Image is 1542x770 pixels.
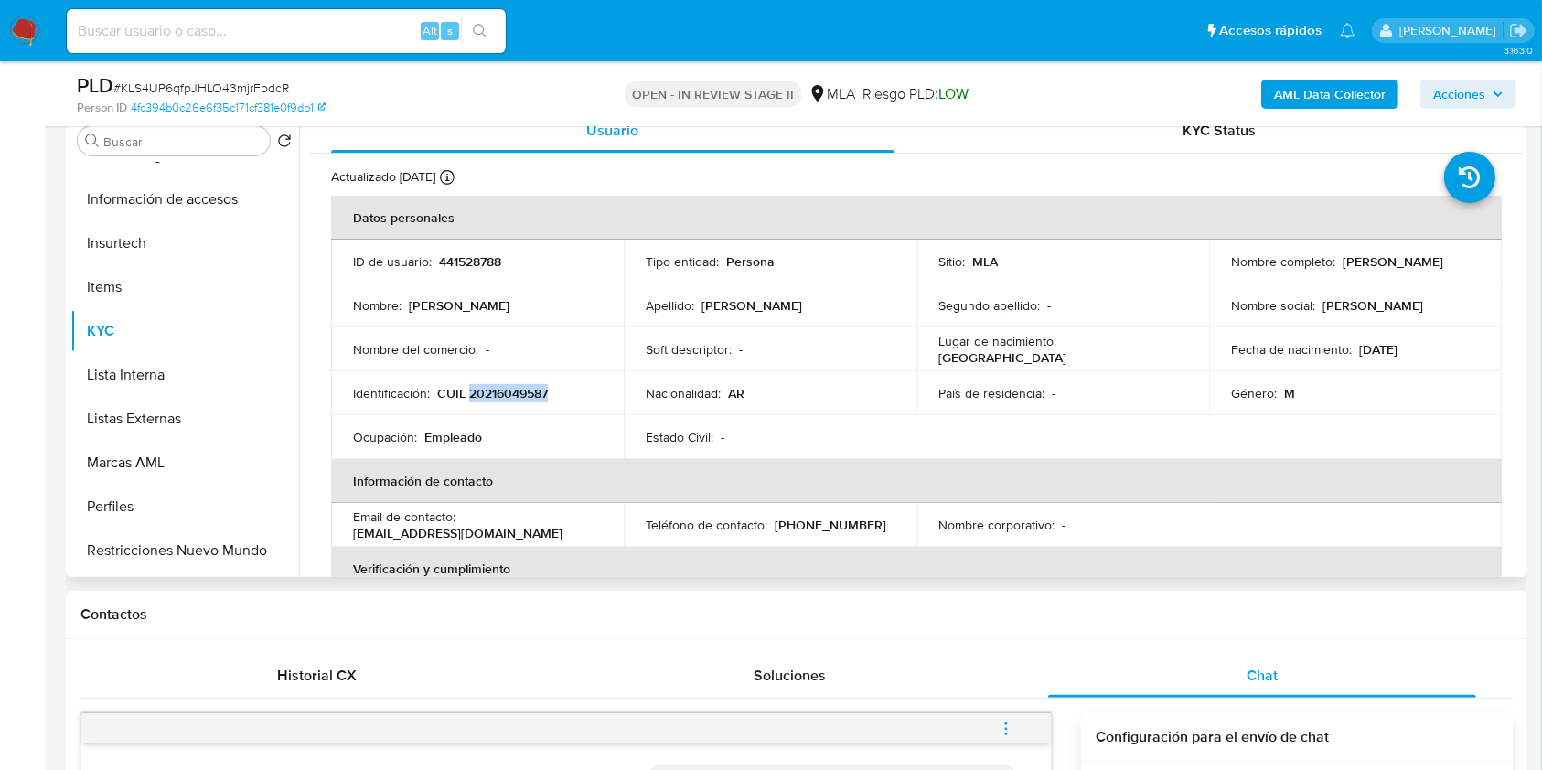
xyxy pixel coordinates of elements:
[1343,253,1443,270] p: [PERSON_NAME]
[424,429,482,445] p: Empleado
[277,665,357,686] span: Historial CX
[938,297,1040,314] p: Segundo apellido :
[70,265,299,309] button: Items
[1231,297,1315,314] p: Nombre social :
[646,385,721,401] p: Nacionalidad :
[1261,80,1398,109] button: AML Data Collector
[646,429,713,445] p: Estado Civil :
[1433,80,1485,109] span: Acciones
[70,397,299,441] button: Listas Externas
[938,253,965,270] p: Sitio :
[85,134,100,148] button: Buscar
[103,134,262,150] input: Buscar
[625,81,801,107] p: OPEN - IN REVIEW STAGE II
[277,134,292,154] button: Volver al orden por defecto
[1231,341,1352,358] p: Fecha de nacimiento :
[1231,253,1335,270] p: Nombre completo :
[938,83,969,104] span: LOW
[353,253,432,270] p: ID de usuario :
[77,70,113,100] b: PLD
[646,297,694,314] p: Apellido :
[70,441,299,485] button: Marcas AML
[938,333,1056,349] p: Lugar de nacimiento :
[1047,297,1051,314] p: -
[1231,385,1277,401] p: Género :
[938,517,1055,533] p: Nombre corporativo :
[1183,120,1256,141] span: KYC Status
[775,517,886,533] p: [PHONE_NUMBER]
[80,605,1513,624] h1: Contactos
[131,100,326,116] a: 4fc394b0c26e6f35c171cf381e0f9db1
[721,429,724,445] p: -
[353,341,478,358] p: Nombre del comercio :
[70,309,299,353] button: KYC
[1219,21,1322,40] span: Accesos rápidos
[808,84,855,104] div: MLA
[646,517,767,533] p: Teléfono de contacto :
[1247,665,1278,686] span: Chat
[353,385,430,401] p: Identificación :
[862,84,969,104] span: Riesgo PLD:
[1340,23,1355,38] a: Notificaciones
[353,429,417,445] p: Ocupación :
[70,529,299,572] button: Restricciones Nuevo Mundo
[1062,517,1065,533] p: -
[70,485,299,529] button: Perfiles
[409,297,509,314] p: [PERSON_NAME]
[1399,22,1503,39] p: agustina.viggiano@mercadolibre.com
[726,253,775,270] p: Persona
[1420,80,1516,109] button: Acciones
[70,221,299,265] button: Insurtech
[701,297,802,314] p: [PERSON_NAME]
[646,341,732,358] p: Soft descriptor :
[739,341,743,358] p: -
[461,18,498,44] button: search-icon
[353,297,402,314] p: Nombre :
[70,353,299,397] button: Lista Interna
[331,547,1502,591] th: Verificación y cumplimiento
[1096,728,1498,746] h3: Configuración para el envío de chat
[353,525,562,541] p: [EMAIL_ADDRESS][DOMAIN_NAME]
[1052,385,1055,401] p: -
[972,253,998,270] p: MLA
[1509,21,1528,40] a: Salir
[70,572,299,616] button: Tarjetas
[67,19,506,43] input: Buscar usuario o caso...
[1284,385,1295,401] p: M
[113,79,289,97] span: # KLS4UP6qfpJHLO43mjrFbdcR
[586,120,638,141] span: Usuario
[486,341,489,358] p: -
[1504,43,1533,58] span: 3.163.0
[1322,297,1423,314] p: [PERSON_NAME]
[331,168,435,186] p: Actualizado [DATE]
[447,22,453,39] span: s
[1274,80,1386,109] b: AML Data Collector
[77,100,127,116] b: Person ID
[938,385,1044,401] p: País de residencia :
[1359,341,1397,358] p: [DATE]
[646,253,719,270] p: Tipo entidad :
[70,177,299,221] button: Información de accesos
[754,665,826,686] span: Soluciones
[353,508,455,525] p: Email de contacto :
[331,196,1502,240] th: Datos personales
[437,385,548,401] p: CUIL 20216049587
[976,707,1036,751] button: menu-action
[728,385,744,401] p: AR
[331,459,1502,503] th: Información de contacto
[938,349,1066,366] p: [GEOGRAPHIC_DATA]
[423,22,437,39] span: Alt
[439,253,501,270] p: 441528788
